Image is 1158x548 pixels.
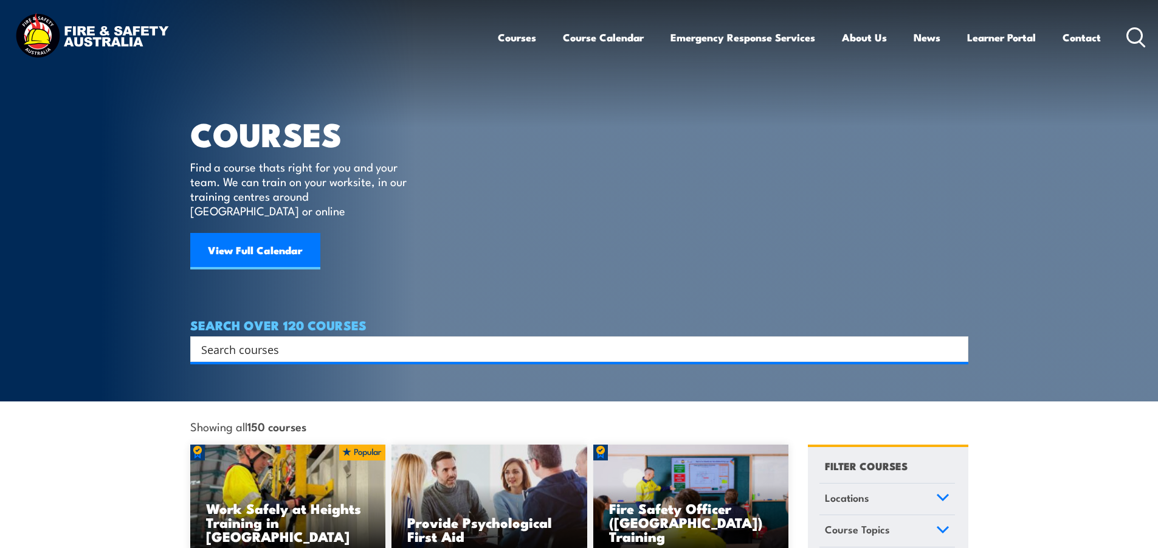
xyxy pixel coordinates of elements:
h4: FILTER COURSES [825,457,908,474]
h3: Fire Safety Officer ([GEOGRAPHIC_DATA]) Training [609,501,773,543]
a: Locations [819,484,955,515]
a: Learner Portal [967,21,1036,54]
span: Showing all [190,420,306,432]
a: Emergency Response Services [670,21,815,54]
h3: Provide Psychological First Aid [407,515,571,543]
strong: 150 courses [247,418,306,434]
p: Find a course thats right for you and your team. We can train on your worksite, in our training c... [190,159,412,218]
span: Locations [825,490,869,506]
a: Contact [1063,21,1101,54]
a: Course Topics [819,515,955,547]
a: News [914,21,940,54]
span: Course Topics [825,521,890,538]
a: View Full Calendar [190,233,320,269]
a: Courses [498,21,536,54]
a: Course Calendar [563,21,644,54]
input: Search input [201,340,942,358]
a: About Us [842,21,887,54]
form: Search form [204,341,944,358]
h3: Work Safely at Heights Training in [GEOGRAPHIC_DATA] [206,501,370,543]
h4: SEARCH OVER 120 COURSES [190,318,968,331]
h1: COURSES [190,119,424,148]
button: Search magnifier button [947,341,964,358]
